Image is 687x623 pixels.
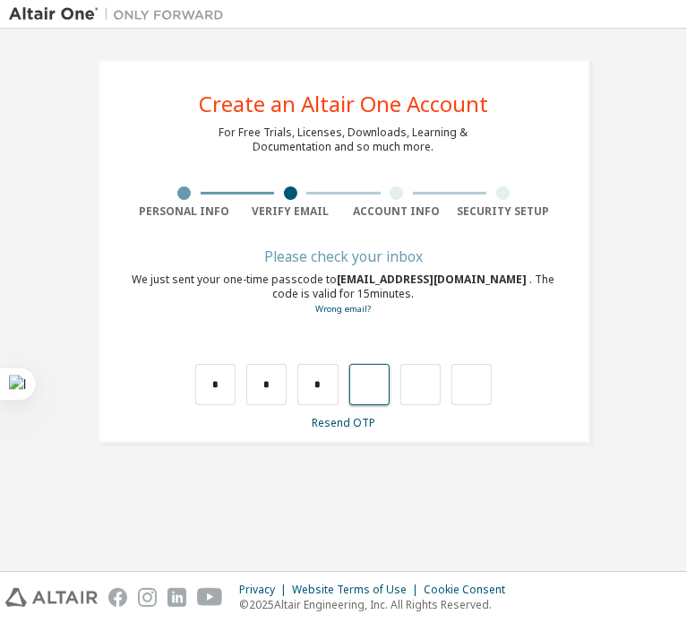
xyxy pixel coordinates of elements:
[219,125,468,154] div: For Free Trials, Licenses, Downloads, Learning & Documentation and so much more.
[132,204,238,219] div: Personal Info
[132,273,556,316] div: We just sent your one-time passcode to . The code is valid for 15 minutes.
[167,588,186,607] img: linkedin.svg
[450,204,556,219] div: Security Setup
[239,583,292,597] div: Privacy
[338,272,530,287] span: [EMAIL_ADDRESS][DOMAIN_NAME]
[292,583,424,597] div: Website Terms of Use
[138,588,157,607] img: instagram.svg
[5,588,98,607] img: altair_logo.svg
[424,583,516,597] div: Cookie Consent
[197,588,223,607] img: youtube.svg
[239,597,516,612] p: © 2025 Altair Engineering, Inc. All Rights Reserved.
[344,204,451,219] div: Account Info
[132,251,556,262] div: Please check your inbox
[199,93,488,115] div: Create an Altair One Account
[108,588,127,607] img: facebook.svg
[9,5,233,23] img: Altair One
[312,415,375,430] a: Resend OTP
[316,303,372,315] a: Go back to the registration form
[237,204,344,219] div: Verify Email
